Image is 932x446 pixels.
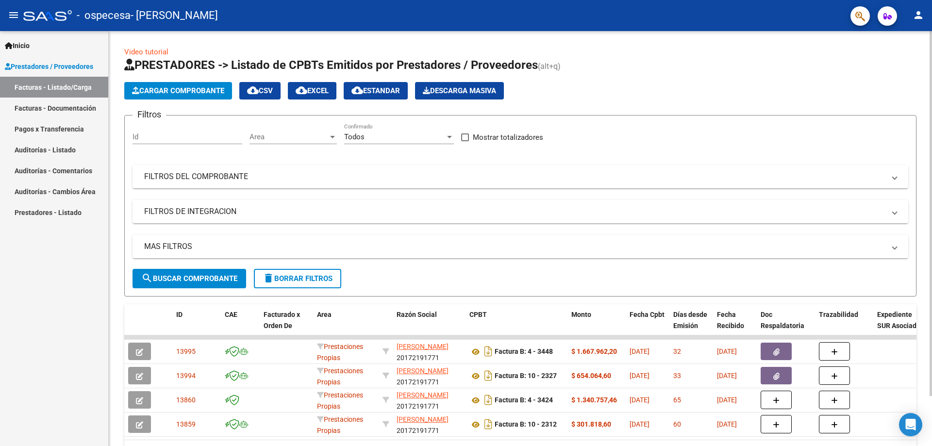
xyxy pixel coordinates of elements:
strong: $ 1.667.962,20 [571,347,617,355]
datatable-header-cell: Expediente SUR Asociado [873,304,927,347]
span: 13859 [176,420,196,428]
span: 33 [673,372,681,380]
datatable-header-cell: Razón Social [393,304,466,347]
datatable-header-cell: Area [313,304,379,347]
span: Fecha Cpbt [630,311,665,318]
strong: Factura B: 10 - 2327 [495,372,557,380]
span: Area [317,311,332,318]
h3: Filtros [133,108,166,121]
datatable-header-cell: Trazabilidad [815,304,873,347]
span: Trazabilidad [819,311,858,318]
a: Video tutorial [124,48,168,56]
span: [DATE] [630,347,649,355]
span: Inicio [5,40,30,51]
mat-icon: cloud_download [296,84,307,96]
span: [PERSON_NAME] [397,343,449,350]
span: [PERSON_NAME] [397,415,449,423]
datatable-header-cell: Doc Respaldatoria [757,304,815,347]
span: 13994 [176,372,196,380]
strong: Factura B: 4 - 3424 [495,396,553,404]
span: Razón Social [397,311,437,318]
strong: Factura B: 10 - 2312 [495,421,557,429]
mat-icon: cloud_download [247,84,259,96]
span: Prestaciones Propias [317,391,363,410]
app-download-masive: Descarga masiva de comprobantes (adjuntos) [415,82,504,99]
span: [DATE] [630,396,649,404]
span: Prestaciones Propias [317,367,363,386]
span: 13860 [176,396,196,404]
span: Monto [571,311,591,318]
span: Expediente SUR Asociado [877,311,920,330]
div: 20172191771 [397,390,462,410]
span: Cargar Comprobante [132,86,224,95]
span: [DATE] [717,347,737,355]
mat-icon: cloud_download [351,84,363,96]
span: [DATE] [717,372,737,380]
div: 20172191771 [397,341,462,362]
button: Descarga Masiva [415,82,504,99]
span: Todos [344,132,365,141]
span: - ospecesa [77,5,131,26]
i: Descargar documento [482,416,495,432]
span: [DATE] [630,420,649,428]
mat-expansion-panel-header: FILTROS DEL COMPROBANTE [133,165,908,188]
span: 13995 [176,347,196,355]
span: Prestaciones Propias [317,343,363,362]
span: Buscar Comprobante [141,274,237,283]
span: Area [250,132,328,141]
datatable-header-cell: ID [172,304,221,347]
span: (alt+q) [538,62,561,71]
span: Fecha Recibido [717,311,744,330]
span: CAE [225,311,237,318]
mat-icon: menu [8,9,19,21]
datatable-header-cell: Facturado x Orden De [260,304,313,347]
span: Prestadores / Proveedores [5,61,93,72]
button: Estandar [344,82,408,99]
span: Estandar [351,86,400,95]
span: 32 [673,347,681,355]
div: Open Intercom Messenger [899,413,922,436]
span: PRESTADORES -> Listado de CPBTs Emitidos por Prestadores / Proveedores [124,58,538,72]
span: ID [176,311,183,318]
span: Mostrar totalizadores [473,132,543,143]
i: Descargar documento [482,368,495,383]
datatable-header-cell: Monto [567,304,626,347]
span: [PERSON_NAME] [397,391,449,399]
strong: $ 654.064,60 [571,372,611,380]
span: Descarga Masiva [423,86,496,95]
span: 65 [673,396,681,404]
mat-expansion-panel-header: MAS FILTROS [133,235,908,258]
strong: $ 301.818,60 [571,420,611,428]
strong: $ 1.340.757,46 [571,396,617,404]
div: 20172191771 [397,414,462,434]
mat-icon: search [141,272,153,284]
span: Días desde Emisión [673,311,707,330]
mat-panel-title: FILTROS DE INTEGRACION [144,206,885,217]
span: [DATE] [630,372,649,380]
datatable-header-cell: Días desde Emisión [669,304,713,347]
span: 60 [673,420,681,428]
mat-panel-title: FILTROS DEL COMPROBANTE [144,171,885,182]
span: CSV [247,86,273,95]
button: Borrar Filtros [254,269,341,288]
button: EXCEL [288,82,336,99]
button: CSV [239,82,281,99]
datatable-header-cell: CAE [221,304,260,347]
span: [PERSON_NAME] [397,367,449,375]
span: Doc Respaldatoria [761,311,804,330]
strong: Factura B: 4 - 3448 [495,348,553,356]
span: Facturado x Orden De [264,311,300,330]
datatable-header-cell: CPBT [466,304,567,347]
datatable-header-cell: Fecha Cpbt [626,304,669,347]
i: Descargar documento [482,392,495,408]
span: Prestaciones Propias [317,415,363,434]
span: Borrar Filtros [263,274,333,283]
datatable-header-cell: Fecha Recibido [713,304,757,347]
mat-icon: person [913,9,924,21]
button: Cargar Comprobante [124,82,232,99]
mat-panel-title: MAS FILTROS [144,241,885,252]
span: CPBT [469,311,487,318]
span: EXCEL [296,86,329,95]
mat-icon: delete [263,272,274,284]
span: [DATE] [717,420,737,428]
